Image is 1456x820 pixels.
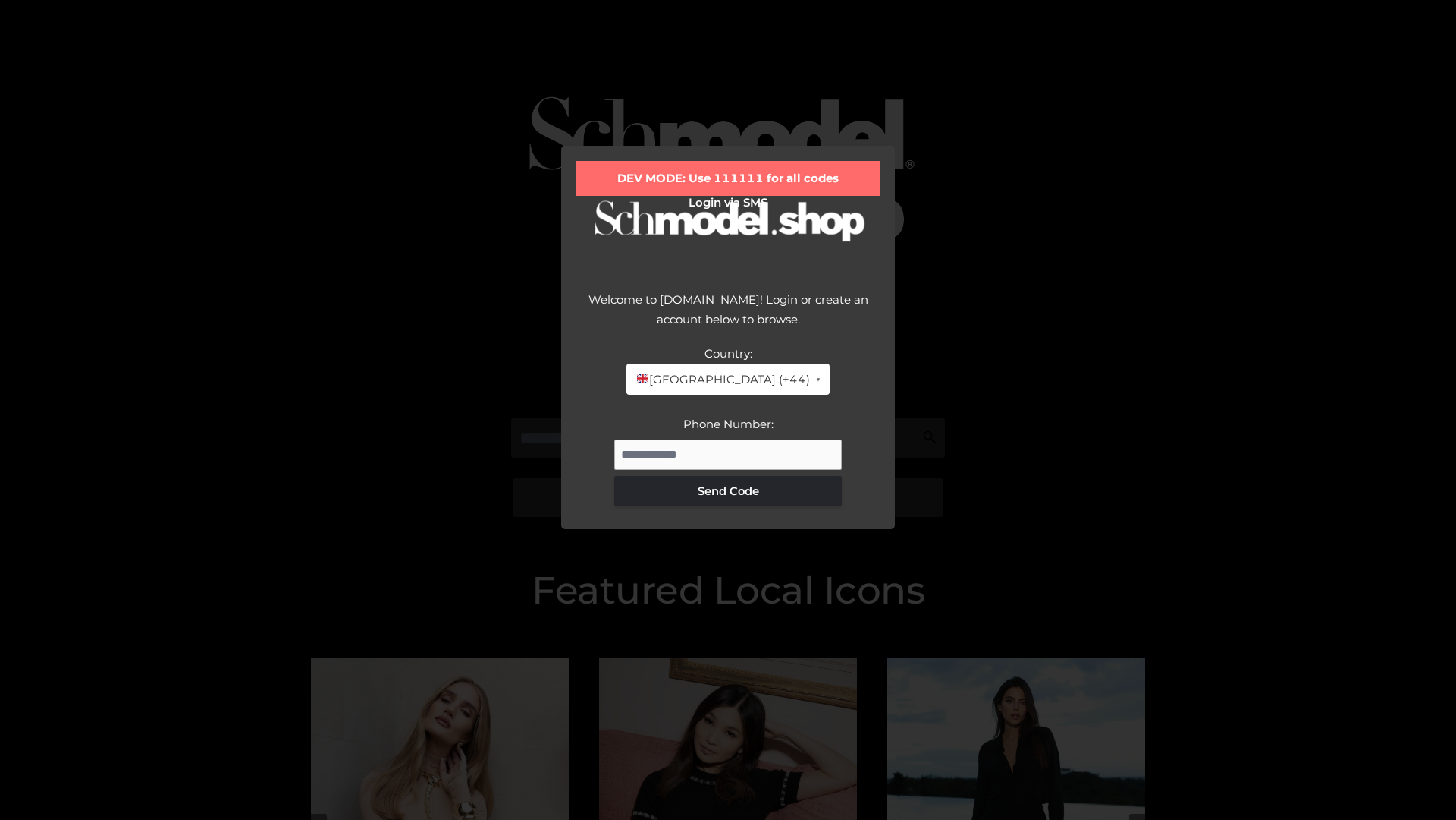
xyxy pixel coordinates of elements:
[637,373,648,384] img: 🇬🇧
[576,196,880,210] h2: Login via SMS
[704,346,752,361] label: Country:
[614,476,842,506] button: Send Code
[576,161,880,196] div: DEV MODE: Use 111111 for all codes
[683,417,773,431] label: Phone Number:
[576,290,880,344] div: Welcome to [DOMAIN_NAME]! Login or create an account below to browse.
[635,370,809,389] span: [GEOGRAPHIC_DATA] (+44)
